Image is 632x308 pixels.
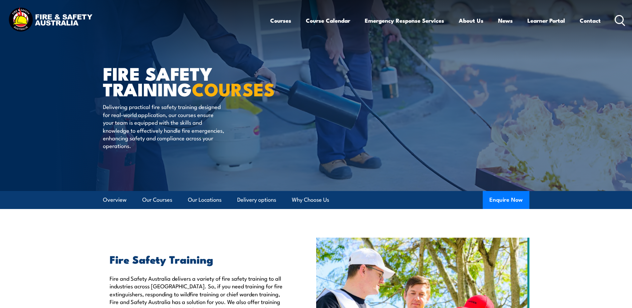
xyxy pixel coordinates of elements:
a: Emergency Response Services [365,12,444,29]
a: About Us [459,12,483,29]
a: Courses [270,12,291,29]
a: Why Choose Us [292,191,329,209]
a: Course Calendar [306,12,350,29]
h2: Fire Safety Training [110,254,286,264]
a: Overview [103,191,127,209]
a: Learner Portal [527,12,565,29]
a: Our Locations [188,191,222,209]
h1: FIRE SAFETY TRAINING [103,65,268,96]
strong: COURSES [192,75,275,102]
a: Contact [580,12,601,29]
a: Delivery options [237,191,276,209]
p: Delivering practical fire safety training designed for real-world application, our courses ensure... [103,103,225,149]
button: Enquire Now [483,191,529,209]
a: Our Courses [142,191,172,209]
a: News [498,12,513,29]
